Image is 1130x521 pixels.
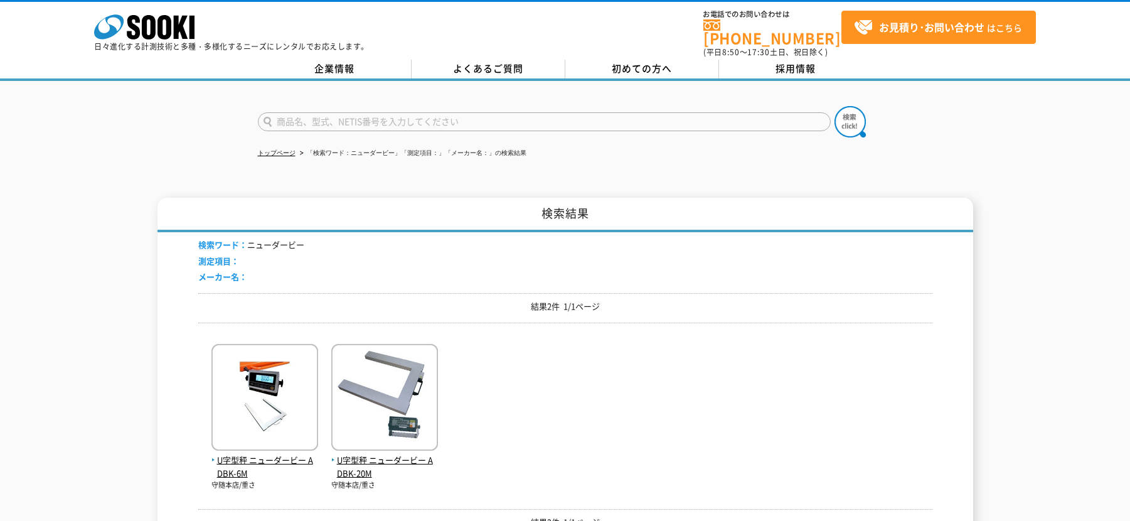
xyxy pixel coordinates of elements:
span: 初めての方へ [612,62,672,75]
span: メーカー名： [198,271,247,282]
a: U字型秤 ニューダービー ADBK-6M [211,441,318,480]
span: 測定項目： [198,255,239,267]
span: 検索ワード： [198,239,247,250]
a: よくあるご質問 [412,60,565,78]
p: 守随本店/重さ [331,480,438,491]
a: 企業情報 [258,60,412,78]
span: はこちら [854,18,1022,37]
li: 「検索ワード：ニューダービー」「測定項目：」「メーカー名：」の検索結果 [297,147,526,160]
img: ADBK-6M [211,344,318,454]
a: [PHONE_NUMBER] [703,19,841,45]
span: U字型秤 ニューダービー ADBK-6M [211,454,318,480]
input: 商品名、型式、NETIS番号を入力してください [258,112,831,131]
span: (平日 ～ 土日、祝日除く) [703,46,828,58]
a: お見積り･お問い合わせはこちら [841,11,1036,44]
span: お電話でのお問い合わせは [703,11,841,18]
img: ADBK-20M [331,344,438,454]
span: 8:50 [722,46,740,58]
img: btn_search.png [834,106,866,137]
span: 17:30 [747,46,770,58]
h1: 検索結果 [157,198,973,232]
span: U字型秤 ニューダービー ADBK-20M [331,454,438,480]
a: U字型秤 ニューダービー ADBK-20M [331,441,438,480]
p: 守随本店/重さ [211,480,318,491]
p: 結果2件 1/1ページ [198,300,932,313]
a: 採用情報 [719,60,873,78]
p: 日々進化する計測技術と多種・多様化するニーズにレンタルでお応えします。 [94,43,369,50]
strong: お見積り･お問い合わせ [879,19,984,35]
li: ニューダービー [198,239,304,252]
a: トップページ [258,149,296,156]
a: 初めての方へ [565,60,719,78]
